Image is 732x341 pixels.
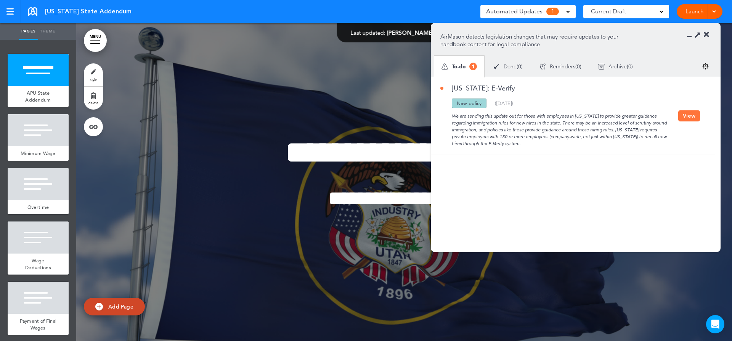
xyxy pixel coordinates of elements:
[682,4,706,19] a: Launch
[550,64,575,69] span: Reminders
[25,257,51,271] span: Wage Deductions
[88,100,98,105] span: delete
[469,63,477,70] span: 1
[351,30,458,36] div: —
[441,63,448,70] img: apu_icons_todo.svg
[387,29,434,36] span: [PERSON_NAME]
[539,63,546,70] img: apu_icons_remind.svg
[504,64,517,69] span: Done
[493,63,500,70] img: apu_icons_done.svg
[84,298,145,316] a: Add Page
[84,63,103,86] a: style
[706,315,724,333] div: Open Intercom Messenger
[84,29,107,52] a: MENU
[598,63,605,70] img: apu_icons_archive.svg
[546,8,559,15] span: 1
[440,108,678,147] div: We are sending this update out for those with employees in [US_STATE] to provide greater guidance...
[351,29,385,36] span: Last updated:
[452,99,486,108] div: New policy
[678,110,700,121] button: View
[608,64,627,69] span: Archive
[8,314,69,335] a: Payment of Final Wages
[27,204,49,210] span: Overtime
[496,100,512,106] span: [DATE]
[38,23,57,40] a: Theme
[21,150,56,157] span: Minimum Wage
[591,6,626,17] span: Current Draft
[25,90,51,103] span: APU State Addendum
[84,87,103,110] a: delete
[486,6,543,17] span: Automated Updates
[495,101,513,106] div: ( )
[518,64,521,69] span: 0
[45,7,132,16] span: [US_STATE] State Addendum
[452,64,466,69] span: To-do
[702,63,709,69] img: settings.svg
[19,23,38,40] a: Pages
[8,254,69,275] a: Wage Deductions
[628,64,631,69] span: 0
[485,57,531,77] div: ( )
[8,200,69,215] a: Overtime
[20,318,57,331] span: Payment of Final Wages
[95,303,103,310] img: add.svg
[440,33,630,48] p: AirMason detects legislation changes that may require updates to your handbook content for legal ...
[8,86,69,107] a: APU State Addendum
[8,146,69,161] a: Minimum Wage
[108,303,133,310] span: Add Page
[90,77,97,82] span: style
[577,64,580,69] span: 0
[440,85,515,92] a: [US_STATE]: E-Verify
[590,57,641,77] div: ( )
[531,57,590,77] div: ( )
